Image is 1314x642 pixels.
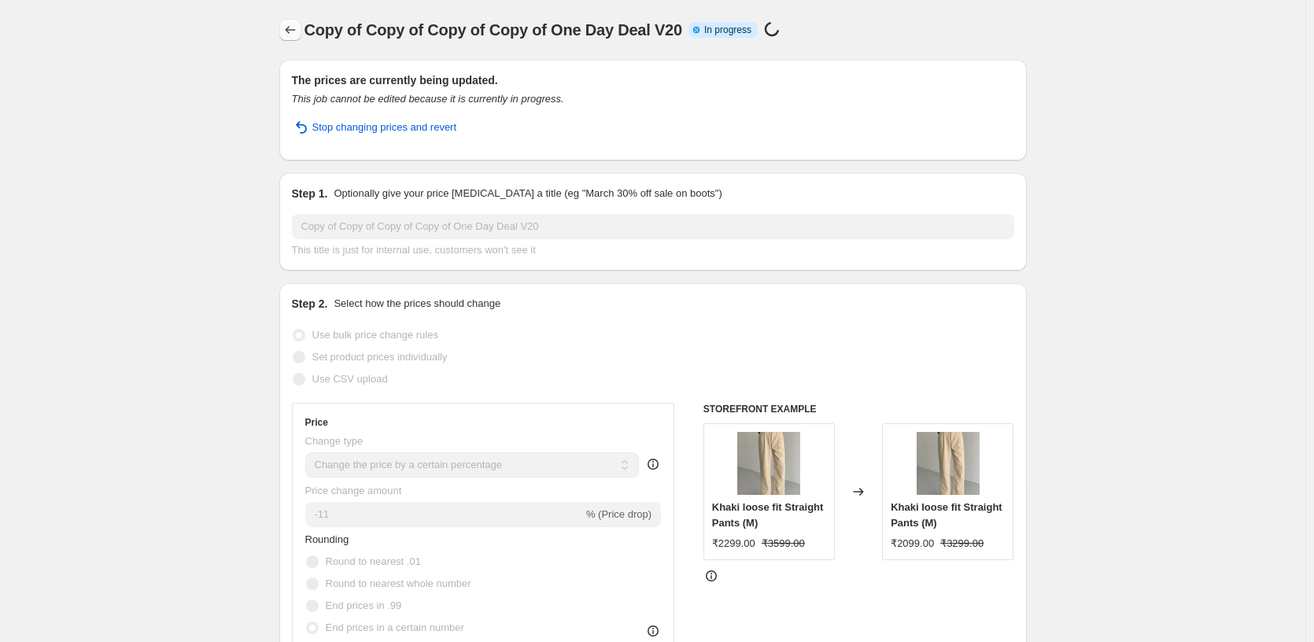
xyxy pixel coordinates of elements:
[334,186,722,201] p: Optionally give your price [MEDICAL_DATA] a title (eg "March 30% off sale on boots")
[292,296,328,312] h2: Step 2.
[312,329,438,341] span: Use bulk price change rules
[312,373,388,385] span: Use CSV upload
[712,536,755,552] div: ₹2299.00
[292,214,1014,239] input: 30% off holiday sale
[762,536,805,552] strike: ₹3599.00
[312,351,448,363] span: Set product prices individually
[712,501,824,529] span: Khaki loose fit Straight Pants (M)
[326,600,402,611] span: End prices in .99
[703,403,1014,415] h6: STOREFRONT EXAMPLE
[282,115,467,140] button: Stop changing prices and revert
[586,508,651,520] span: % (Price drop)
[305,435,364,447] span: Change type
[891,536,934,552] div: ₹2099.00
[940,536,984,552] strike: ₹3299.00
[292,244,536,256] span: This title is just for internal use, customers won't see it
[891,501,1002,529] span: Khaki loose fit Straight Pants (M)
[305,21,682,39] span: Copy of Copy of Copy of Copy of One Day Deal V20
[737,432,800,495] img: avi_00002_5c0b9875-8e12-4fcf-bb3b-c03867f5a7c3_80x.jpg
[326,555,421,567] span: Round to nearest .01
[279,19,301,41] button: Price change jobs
[305,502,583,527] input: -15
[917,432,980,495] img: avi_00002_5c0b9875-8e12-4fcf-bb3b-c03867f5a7c3_80x.jpg
[334,296,500,312] p: Select how the prices should change
[645,456,661,472] div: help
[305,416,328,429] h3: Price
[704,24,751,36] span: In progress
[305,533,349,545] span: Rounding
[312,120,457,135] span: Stop changing prices and revert
[326,622,464,633] span: End prices in a certain number
[292,186,328,201] h2: Step 1.
[292,72,1014,88] h2: The prices are currently being updated.
[292,93,564,105] i: This job cannot be edited because it is currently in progress.
[326,577,471,589] span: Round to nearest whole number
[305,485,402,496] span: Price change amount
